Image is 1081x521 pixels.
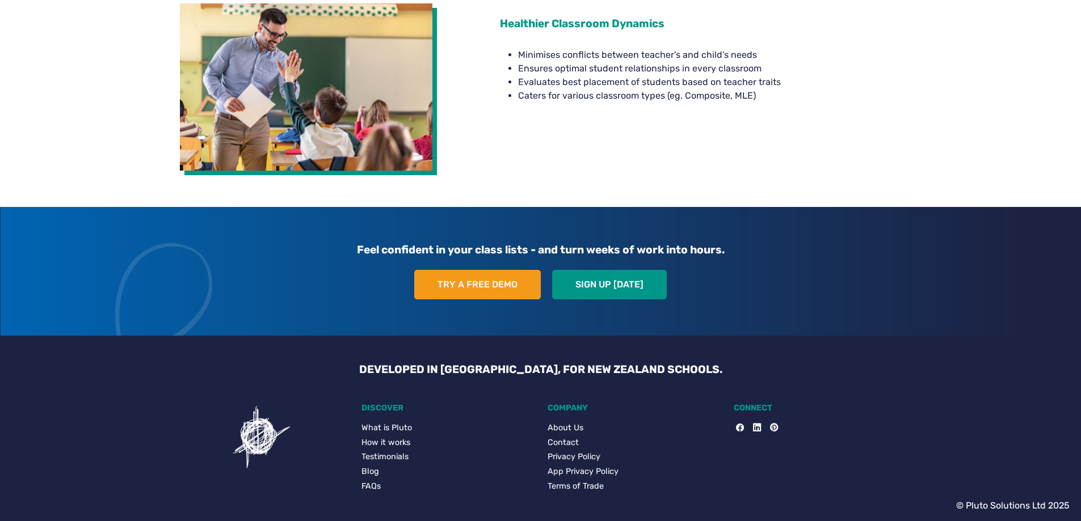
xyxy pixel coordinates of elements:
a: About Us [548,422,720,434]
a: Testimonials [361,451,534,463]
h5: COMPANY [548,403,720,413]
a: Blog [361,465,534,478]
img: Teacher and student high fiving in classroom [180,3,432,171]
li: Ensures optimal student relationships in every classroom [518,62,888,75]
a: Pinterest [761,422,778,434]
h5: CONNECT [734,403,906,413]
a: Facebook [736,422,744,434]
a: App Privacy Policy [548,465,720,478]
h3: Feel confident in your class lists - and turn weeks of work into hours. [180,234,902,265]
li: Evaluates best placement of students based on teacher traits [518,75,888,89]
h3: DEVELOPED IN [GEOGRAPHIC_DATA], FOR NEW ZEALAND SCHOOLS. [350,363,731,376]
a: Contact [548,437,720,449]
a: How it works [361,437,534,449]
a: Privacy Policy [548,451,720,463]
a: Try a free demo [414,270,541,299]
a: LinkedIn [744,422,761,434]
li: Minimises conflicts between teacher’s and child’s needs [518,48,888,62]
a: Sign up [DATE] [552,270,667,299]
img: Pluto icon showing a confusing task for users [228,403,296,471]
a: What is Pluto [361,422,534,434]
h5: DISCOVER [361,403,534,413]
li: Caters for various classroom types (eg. Composite, MLE) [518,89,888,103]
a: FAQs [361,480,534,493]
h3: Healthier Classroom Dynamics [500,3,888,44]
p: © Pluto Solutions Ltd 2025 [956,499,1070,512]
a: Terms of Trade [548,480,720,493]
